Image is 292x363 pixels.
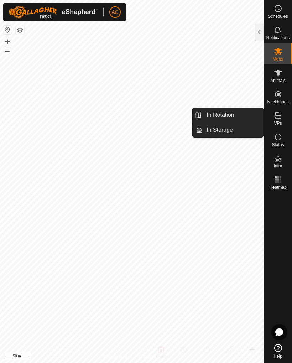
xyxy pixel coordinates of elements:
span: In Storage [207,126,233,134]
button: Map Layers [16,26,24,35]
span: Infra [273,164,282,168]
a: Help [264,341,292,361]
a: In Rotation [202,108,263,122]
li: In Rotation [193,108,263,122]
button: – [3,47,12,55]
span: Status [272,142,284,147]
span: Notifications [266,36,290,40]
span: Help [273,354,282,358]
span: In Rotation [207,111,234,119]
span: Heatmap [269,185,287,190]
span: VPs [274,121,282,125]
li: In Storage [193,123,263,137]
button: Reset Map [3,26,12,34]
button: + [3,37,12,46]
a: Contact Us [139,354,160,360]
a: Privacy Policy [104,354,130,360]
img: Gallagher Logo [9,6,98,19]
span: AC [111,9,118,16]
span: Neckbands [267,100,288,104]
span: Mobs [273,57,283,61]
span: Animals [270,78,286,83]
span: Schedules [268,14,288,19]
a: In Storage [202,123,263,137]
